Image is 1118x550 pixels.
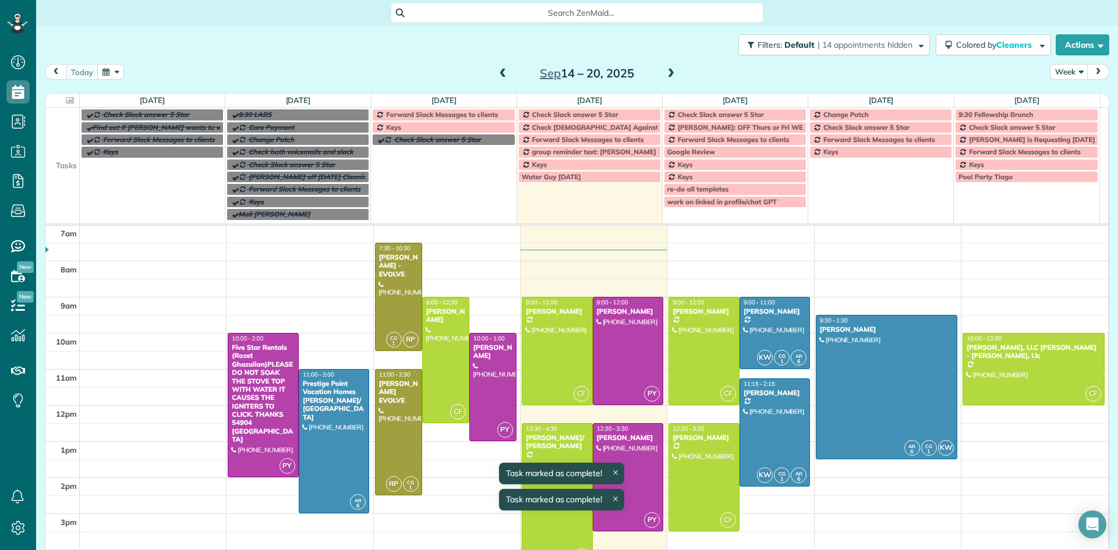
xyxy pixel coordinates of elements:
div: [PERSON_NAME] [473,343,513,360]
span: Check Slack answer 5 Star [969,123,1055,132]
small: 6 [791,356,806,367]
span: KW [757,350,773,366]
span: Forward Slack Messages to clients [386,110,498,119]
span: work on linked in profile/chat GPT [667,197,777,206]
a: [DATE] [431,95,457,105]
span: 11:15 - 2:15 [744,380,775,388]
span: Check Slack answer 5 Star [532,110,618,119]
span: Filters: [758,40,782,50]
button: Colored byCleaners [936,34,1051,55]
a: Filters: Default | 14 appointments hidden [733,34,930,55]
span: Find out if [PERSON_NAME] wants to work [93,123,232,132]
span: CG [407,479,414,485]
span: Keys [532,160,547,169]
span: Cleaners [996,40,1034,50]
span: Forward Slack Messages to clients [532,135,644,144]
button: today [66,64,98,80]
div: [PERSON_NAME], LLC [PERSON_NAME] - [PERSON_NAME], Llc [966,343,1101,360]
div: Open Intercom Messenger [1078,510,1106,538]
span: Change Patch [249,135,294,144]
span: AR [355,497,362,503]
span: 9:00 - 12:00 [673,299,704,306]
span: Check Slack answer 5 Star [678,110,764,119]
span: Keys [678,172,693,181]
span: Keys [969,160,984,169]
button: Actions [1056,34,1109,55]
button: prev [45,64,67,80]
small: 1 [404,482,418,494]
span: RP [403,332,419,347]
span: CG [779,470,786,477]
span: New [17,261,34,273]
span: 11:00 - 2:30 [379,371,411,378]
a: [DATE] [140,95,165,105]
span: Keys [678,160,693,169]
span: Check Slack answer 5 Star [249,160,335,169]
span: 11:00 - 3:00 [303,371,334,378]
span: PY [644,512,660,528]
span: | 14 appointments hidden [818,40,912,50]
span: Forward Slack Messages to clients [678,135,790,144]
span: PY [644,386,660,402]
span: 7am [61,229,77,238]
span: 9:00 - 12:30 [426,299,458,306]
small: 6 [905,446,919,457]
span: Water Guy [DATE] [522,172,581,181]
div: Five Star Rentals (Rozet Ghazalian)PLEASE DO NOT SOAK THE STOVE TOP WITH WATER IT CAUSES THE IGNI... [231,343,295,444]
span: RP [386,476,402,492]
span: AR [795,353,802,359]
h2: 14 – 20, 2025 [514,67,660,80]
span: AR [795,470,802,477]
span: Keys [249,197,264,206]
span: 8am [61,265,77,274]
span: 9am [61,301,77,310]
span: CG [925,443,932,449]
span: Check [DEMOGRAPHIC_DATA] Against Spreadsheet [532,123,701,132]
span: 12:30 - 4:30 [526,425,557,432]
div: [PERSON_NAME] - EVOLVE [378,253,419,278]
span: Forward Slack Messages to clients [969,147,1081,156]
div: [PERSON_NAME] [672,434,736,442]
span: 10:00 - 2:00 [232,335,263,342]
div: [PERSON_NAME] [819,325,954,333]
div: [PERSON_NAME] [426,307,466,324]
span: KW [938,440,954,456]
span: Colored by [956,40,1036,50]
div: [PERSON_NAME] [596,434,660,442]
span: [PERSON_NAME] off [DATE] Cleaning Restaurant [249,172,409,181]
span: 7:30 - 10:30 [379,244,411,252]
span: New [17,291,34,303]
span: Check Slack answer 5 Star [103,110,189,119]
a: [DATE] [869,95,894,105]
span: 10:00 - 12:00 [967,335,1002,342]
span: group reminder text: [PERSON_NAME] [532,147,656,156]
small: 1 [387,338,401,349]
div: [PERSON_NAME] EVOLVE [378,379,419,404]
small: 1 [922,446,936,457]
span: Pool Party Tiago [958,172,1013,181]
span: Mail [PERSON_NAME] [238,210,310,218]
span: 9:30 Fellowship Brunch [958,110,1033,119]
span: CG [390,335,397,341]
span: 10am [56,337,77,346]
span: Check both voicemails and slack [249,147,353,156]
span: 9:30 LABS [238,110,271,119]
div: [PERSON_NAME] [596,307,660,315]
span: 10:00 - 1:00 [473,335,505,342]
small: 6 [791,474,806,485]
span: 2pm [61,481,77,491]
span: CF [720,512,736,528]
small: 6 [351,501,365,512]
span: Keys [823,147,838,156]
span: Keys [103,147,118,156]
span: CF [720,386,736,402]
div: Task marked as complete! [499,463,624,484]
span: 9:00 - 11:00 [744,299,775,306]
span: CF [450,404,466,420]
span: 12:30 - 3:30 [673,425,704,432]
div: [PERSON_NAME] [525,307,589,315]
button: next [1087,64,1109,80]
div: [PERSON_NAME]/ [PERSON_NAME] [525,434,589,450]
span: 3pm [61,517,77,527]
button: Filters: Default | 14 appointments hidden [738,34,930,55]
